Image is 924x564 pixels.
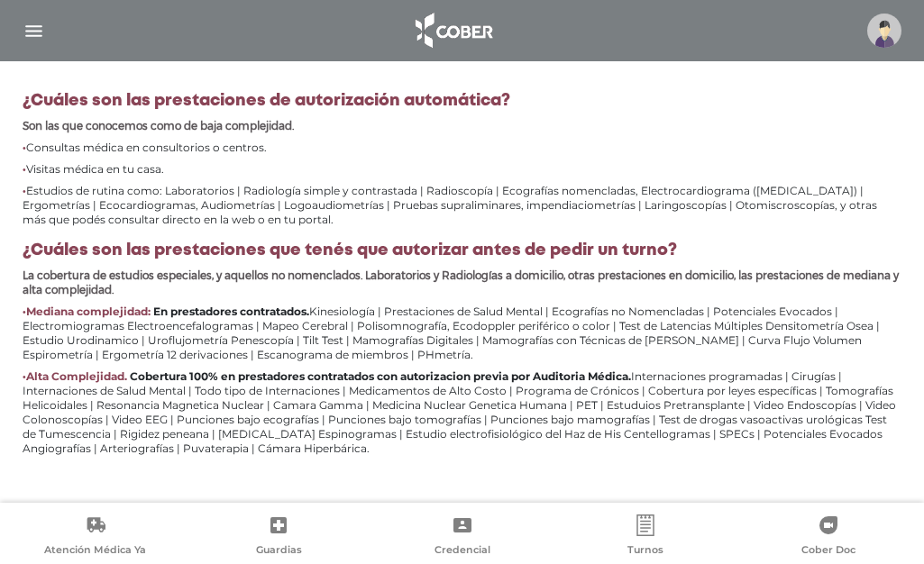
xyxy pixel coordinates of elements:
[26,305,151,318] b: Mediana complejidad:
[44,543,146,559] span: Atención Médica Ya
[187,514,370,560] a: Guardias
[23,268,899,296] b: La cobertura de estudios especiales, y aquellos no nomenclados. Laboratorios y Radiologías a domi...
[256,543,302,559] span: Guardias
[553,514,736,560] a: Turnos
[130,369,631,383] b: Cobertura 100% en prestadores contratados con autorizacion previa por Auditoria Médica.
[435,543,490,559] span: Credencial
[867,14,901,48] img: profile-placeholder.svg
[23,369,902,456] li: Internaciones programadas | Cirugías | Internaciones de Salud Mental | Todo tipo de Internaciones...
[23,92,902,112] h4: ¿Cuáles son las prestaciones de autorización automática?
[23,184,902,227] li: Estudios de rutina como: Laboratorios | Radiología simple y contrastada | Radioscopía | Ecografía...
[23,241,902,261] h4: ¿Cuáles son las prestaciones que tenés que autorizar antes de pedir un turno?
[23,119,294,132] b: Son las que conocemos como de baja complejidad.
[801,543,855,559] span: Cober Doc
[4,514,187,560] a: Atención Médica Ya
[23,20,45,42] img: Cober_menu-lines-white.svg
[153,305,309,318] b: En prestadores contratados.
[23,141,902,155] li: Consultas médica en consultorios o centros.
[26,369,127,383] b: Alta Complejidad.
[23,162,902,177] li: Visitas médica en tu casa.
[737,514,920,560] a: Cober Doc
[23,305,902,362] li: Kinesiología | Prestaciones de Salud Mental | Ecografías no Nomencladas | Potenciales Evocados | ...
[406,9,500,52] img: logo_cober_home-white.png
[627,543,663,559] span: Turnos
[371,514,553,560] a: Credencial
